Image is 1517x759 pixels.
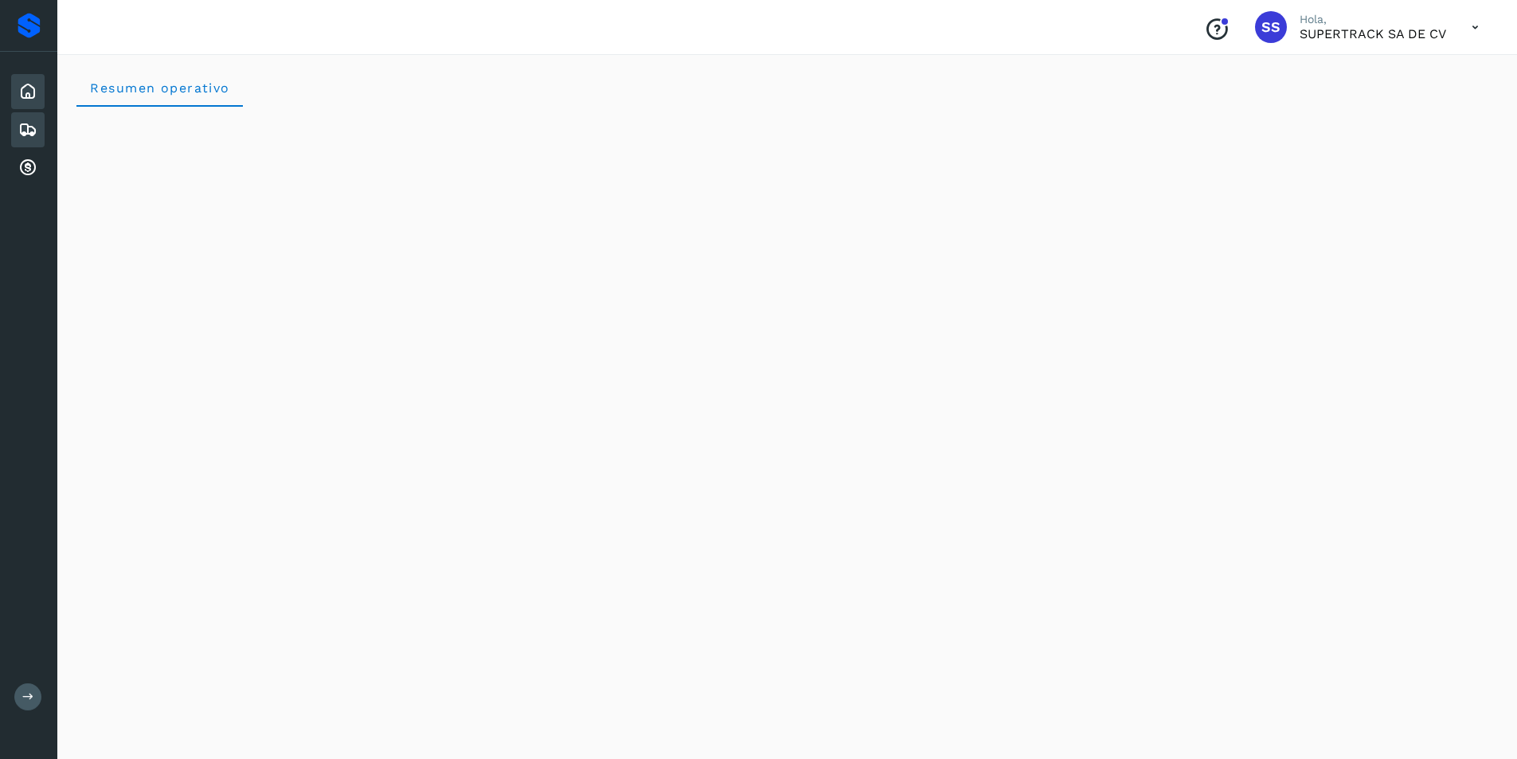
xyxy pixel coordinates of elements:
div: Embarques [11,112,45,147]
p: Hola, [1300,13,1446,26]
p: SUPERTRACK SA DE CV [1300,26,1446,41]
div: Cuentas por cobrar [11,151,45,186]
span: Resumen operativo [89,80,230,96]
div: Inicio [11,74,45,109]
